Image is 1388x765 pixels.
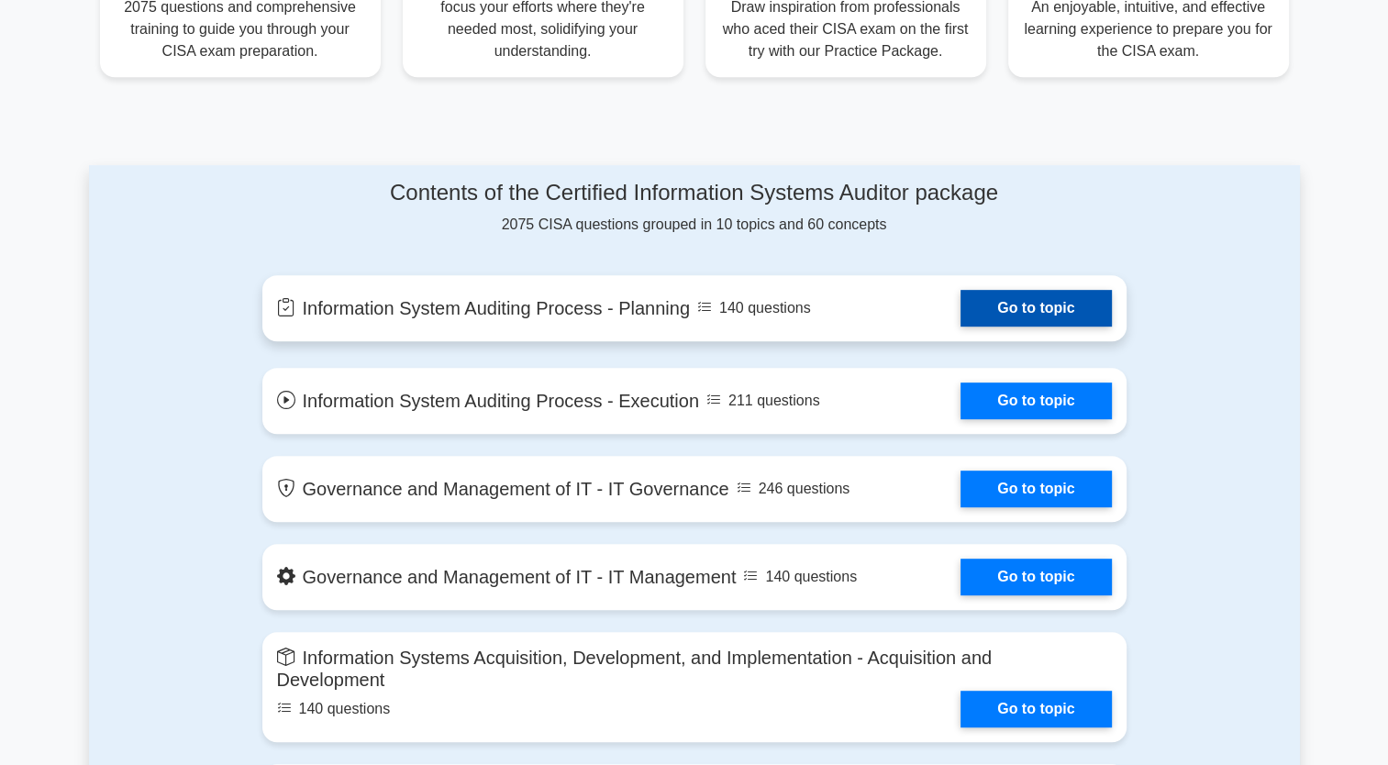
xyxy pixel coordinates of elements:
[262,180,1127,236] div: 2075 CISA questions grouped in 10 topics and 60 concepts
[960,471,1111,507] a: Go to topic
[960,290,1111,327] a: Go to topic
[960,382,1111,419] a: Go to topic
[960,559,1111,595] a: Go to topic
[960,691,1111,727] a: Go to topic
[262,180,1127,206] h4: Contents of the Certified Information Systems Auditor package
